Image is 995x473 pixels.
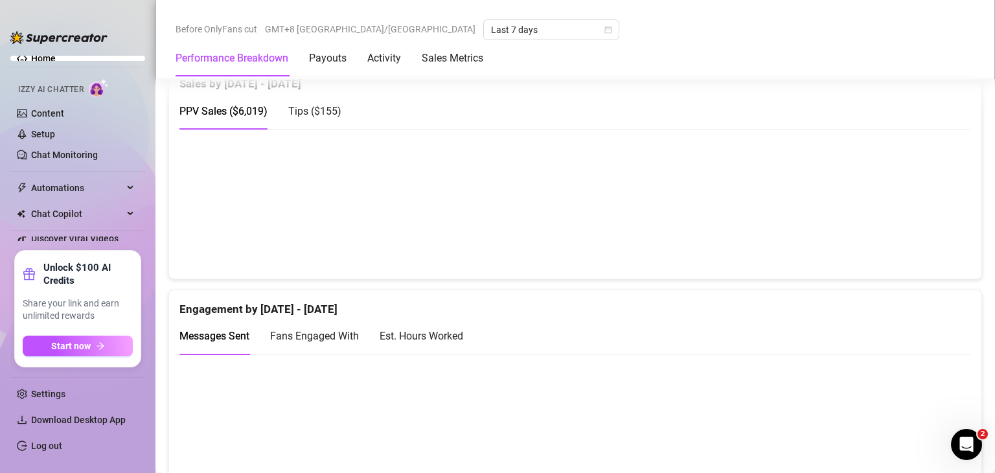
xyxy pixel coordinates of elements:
[176,19,257,39] span: Before OnlyFans cut
[265,19,475,39] span: GMT+8 [GEOGRAPHIC_DATA]/[GEOGRAPHIC_DATA]
[380,328,463,344] div: Est. Hours Worked
[51,341,91,351] span: Start now
[31,129,55,139] a: Setup
[951,429,982,460] iframe: Intercom live chat
[179,330,249,342] span: Messages Sent
[17,209,25,218] img: Chat Copilot
[179,105,268,117] span: PPV Sales ( $6,019 )
[31,415,126,425] span: Download Desktop App
[17,183,27,193] span: thunderbolt
[43,261,133,287] strong: Unlock $100 AI Credits
[31,203,123,224] span: Chat Copilot
[176,51,288,66] div: Performance Breakdown
[31,53,56,63] a: Home
[270,330,359,342] span: Fans Engaged With
[604,26,612,34] span: calendar
[23,268,36,281] span: gift
[31,150,98,160] a: Chat Monitoring
[31,233,119,244] a: Discover Viral Videos
[367,51,401,66] div: Activity
[96,341,105,351] span: arrow-right
[89,78,109,97] img: AI Chatter
[31,108,64,119] a: Content
[179,290,971,318] div: Engagement by [DATE] - [DATE]
[23,297,133,323] span: Share your link and earn unlimited rewards
[31,178,123,198] span: Automations
[422,51,483,66] div: Sales Metrics
[31,441,62,451] a: Log out
[491,20,612,40] span: Last 7 days
[18,84,84,96] span: Izzy AI Chatter
[23,336,133,356] button: Start nowarrow-right
[10,31,108,44] img: logo-BBDzfeDw.svg
[309,51,347,66] div: Payouts
[978,429,988,439] span: 2
[288,105,341,117] span: Tips ( $155 )
[31,389,65,399] a: Settings
[17,415,27,425] span: download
